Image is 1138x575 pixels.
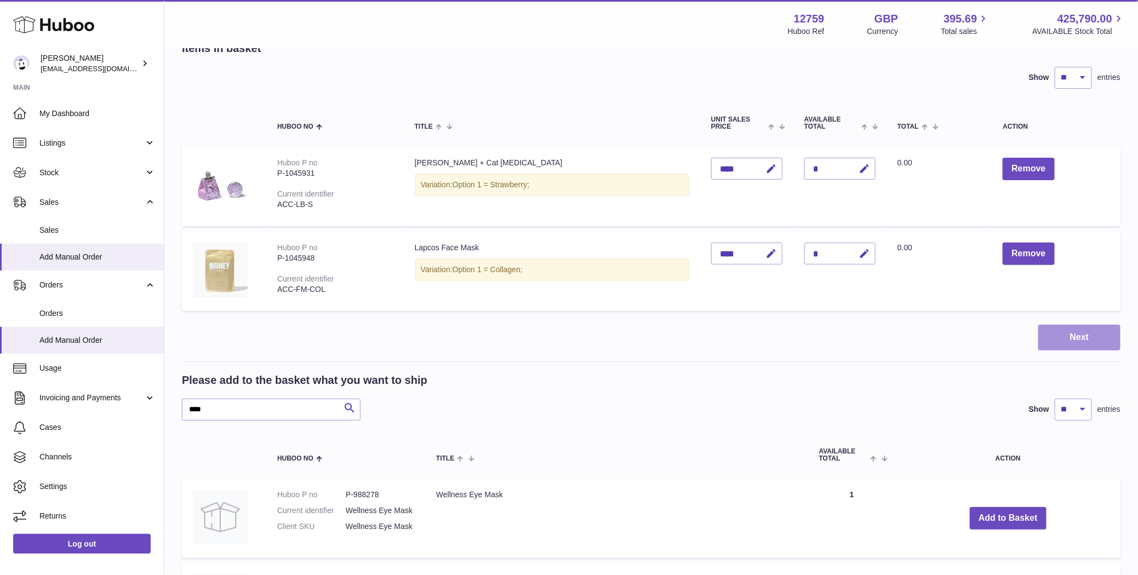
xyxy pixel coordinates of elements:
[1029,404,1049,415] label: Show
[788,26,825,37] div: Huboo Ref
[1003,123,1110,130] div: Action
[39,511,156,521] span: Returns
[819,448,868,462] span: AVAILABLE Total
[346,521,414,532] dd: Wellness Eye Mask
[193,158,248,212] img: Agnes + Cat Lip Balm
[277,253,393,263] div: P-1045948
[13,55,30,72] img: sofiapanwar@unndr.com
[415,258,689,281] div: Variation:
[13,534,151,554] a: Log out
[39,168,144,178] span: Stock
[415,123,433,130] span: Title
[277,284,393,295] div: ACC-FM-COL
[1032,12,1125,37] a: 425,790.00 AVAILABLE Stock Total
[39,280,144,290] span: Orders
[941,26,990,37] span: Total sales
[277,521,346,532] dt: Client SKU
[277,158,318,167] div: Huboo P no
[1057,12,1112,26] span: 425,790.00
[1029,72,1049,83] label: Show
[970,507,1046,530] button: Add to Basket
[277,490,346,500] dt: Huboo P no
[39,308,156,319] span: Orders
[193,243,248,297] img: Lapcos Face Mask
[39,481,156,492] span: Settings
[346,490,414,500] dd: P-988278
[404,147,700,226] td: [PERSON_NAME] + Cat [MEDICAL_DATA]
[41,64,161,73] span: [EMAIL_ADDRESS][DOMAIN_NAME]
[277,168,393,179] div: P-1045931
[39,197,144,208] span: Sales
[425,479,808,558] td: Wellness Eye Mask
[193,490,248,544] img: Wellness Eye Mask
[277,505,346,516] dt: Current identifier
[1032,26,1125,37] span: AVAILABLE Stock Total
[867,26,899,37] div: Currency
[1038,325,1120,350] button: Next
[897,243,912,252] span: 0.00
[874,12,898,26] strong: GBP
[277,274,334,283] div: Current identifier
[39,452,156,462] span: Channels
[277,199,393,210] div: ACC-LB-S
[941,12,990,37] a: 395.69 Total sales
[1097,404,1120,415] span: entries
[182,41,261,56] h2: Items in basket
[346,505,414,516] dd: Wellness Eye Mask
[39,363,156,373] span: Usage
[277,123,313,130] span: Huboo no
[39,225,156,235] span: Sales
[453,265,523,274] span: Option 1 = Collagen;
[182,373,427,388] h2: Please add to the basket what you want to ship
[896,437,1120,473] th: Action
[41,53,139,74] div: [PERSON_NAME]
[794,12,825,26] strong: 12759
[897,158,912,167] span: 0.00
[415,174,689,196] div: Variation:
[1003,158,1054,180] button: Remove
[711,116,765,130] span: Unit Sales Price
[39,252,156,262] span: Add Manual Order
[39,335,156,346] span: Add Manual Order
[453,180,529,189] span: Option 1 = Strawberry;
[1097,72,1120,83] span: entries
[404,232,700,311] td: Lapcos Face Mask
[39,393,144,403] span: Invoicing and Payments
[1003,243,1054,265] button: Remove
[277,243,318,252] div: Huboo P no
[39,138,144,148] span: Listings
[39,108,156,119] span: My Dashboard
[277,189,334,198] div: Current identifier
[804,116,859,130] span: AVAILABLE Total
[808,479,896,558] td: 1
[277,455,313,462] span: Huboo no
[897,123,919,130] span: Total
[436,455,454,462] span: Title
[943,12,977,26] span: 395.69
[39,422,156,433] span: Cases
